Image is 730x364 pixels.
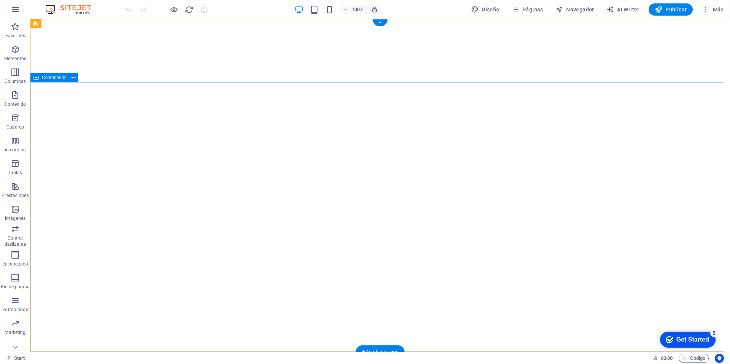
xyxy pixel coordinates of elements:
[682,354,705,363] span: Código
[471,6,500,13] span: Diseño
[661,354,673,363] span: 00 00
[2,192,29,199] p: Prestaciones
[373,19,387,26] div: +
[340,5,367,14] button: 100%
[5,329,25,335] p: Marketing
[5,215,25,221] p: Imágenes
[6,124,24,130] p: Cuadros
[6,4,62,20] div: Get Started 5 items remaining, 0% complete
[715,354,724,363] button: Usercentrics
[1,284,29,290] p: Pie de página
[4,101,26,107] p: Contenido
[6,354,25,363] a: Haz clic para cancelar la selección y doble clic para abrir páginas
[42,75,66,80] span: Contenedor
[351,5,363,14] h6: 100%
[5,147,26,153] p: Accordion
[603,3,643,16] button: AI Writer
[606,6,640,13] span: AI Writer
[653,354,673,363] h6: Tiempo de la sesión
[2,261,28,267] p: Encabezado
[649,3,693,16] button: Publicar
[509,3,546,16] button: Páginas
[468,3,503,16] button: Diseño
[512,6,543,13] span: Páginas
[2,307,28,313] p: Formularios
[5,78,26,84] p: Columnas
[699,3,727,16] button: Más
[356,345,405,358] div: + Añadir sección
[552,3,597,16] button: Navegador
[655,6,687,13] span: Publicar
[184,5,194,14] button: reload
[371,6,378,13] i: Al redimensionar, ajustar el nivel de zoom automáticamente para ajustarse al dispositivo elegido.
[56,2,64,9] div: 5
[702,6,724,13] span: Más
[555,6,594,13] span: Navegador
[44,5,101,14] img: Editor Logo
[666,355,667,361] span: :
[22,8,55,15] div: Get Started
[5,33,25,39] p: Favoritos
[468,3,503,16] div: Diseño (Ctrl+Alt+Y)
[4,56,26,62] p: Elementos
[8,170,22,176] p: Tablas
[679,354,709,363] button: Código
